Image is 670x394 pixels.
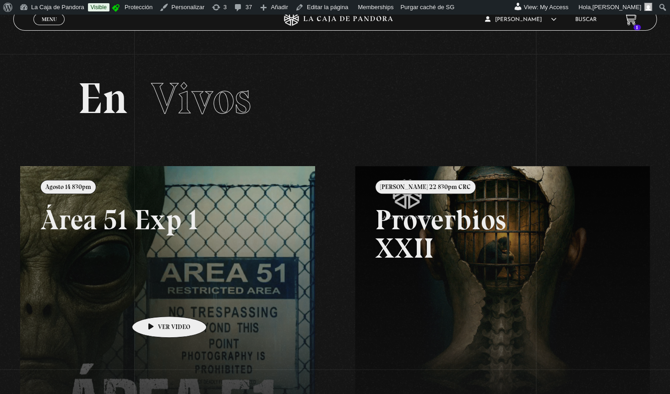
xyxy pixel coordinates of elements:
[88,3,109,11] a: Visible
[633,25,641,30] span: 1
[78,77,593,120] h2: En
[485,17,556,22] span: [PERSON_NAME]
[592,4,641,11] span: [PERSON_NAME]
[151,72,251,124] span: Vivos
[38,24,60,31] span: Cerrar
[575,17,597,22] a: Buscar
[42,16,57,22] span: Menu
[624,13,637,26] a: 1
